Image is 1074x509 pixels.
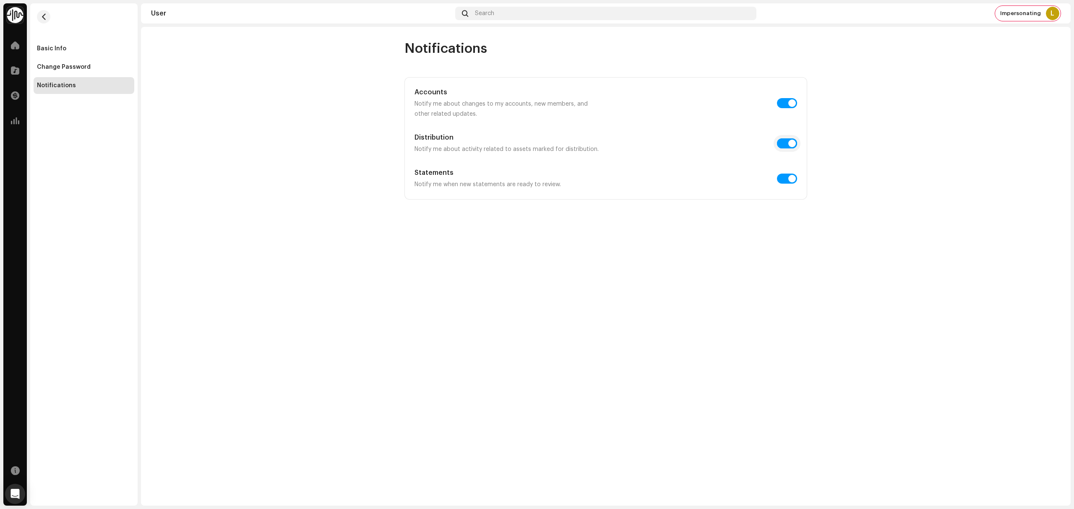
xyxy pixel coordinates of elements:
[37,82,76,89] div: Notifications
[37,64,91,70] div: Change Password
[5,484,25,504] div: Open Intercom Messenger
[475,10,494,17] span: Search
[1046,7,1059,20] div: L
[37,45,66,52] div: Basic Info
[414,144,602,154] p: Notify me about activity related to assets marked for distribution.
[34,40,134,57] re-m-nav-item: Basic Info
[7,7,23,23] img: 0f74c21f-6d1c-4dbc-9196-dbddad53419e
[1000,10,1041,17] span: Impersonating
[151,10,452,17] div: User
[414,87,602,97] h5: Accounts
[414,179,602,190] p: Notify me when new statements are ready to review.
[414,132,602,143] h5: Distribution
[414,168,602,178] h5: Statements
[404,40,487,57] span: Notifications
[34,59,134,75] re-m-nav-item: Change Password
[414,99,602,119] p: Notify me about changes to my accounts, new members, and other related updates.
[34,77,134,94] re-m-nav-item: Notifications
